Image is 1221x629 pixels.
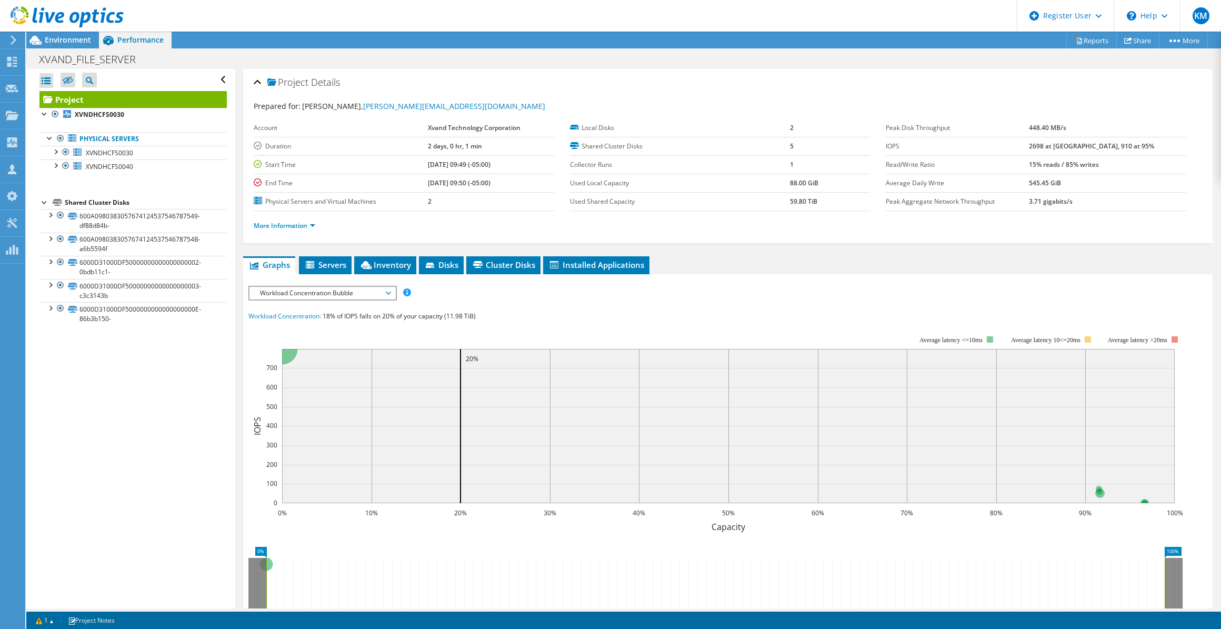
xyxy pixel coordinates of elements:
text: 500 [266,402,277,411]
span: Workload Concentration: [248,312,321,321]
label: Peak Aggregate Network Throughput [886,196,1029,207]
label: Duration [254,141,428,152]
text: 20% [466,354,478,363]
a: 6000D31000DF50000000000000000002-0bdb11c1- [39,256,227,279]
text: 300 [266,441,277,450]
span: [PERSON_NAME], [302,101,545,111]
text: Capacity [712,521,746,533]
text: 600 [266,383,277,392]
a: More Information [254,221,315,230]
tspan: Average latency 10<=20ms [1011,336,1080,344]
span: Graphs [248,259,290,270]
span: Servers [304,259,346,270]
text: 10% [365,508,378,517]
label: Average Daily Write [886,178,1029,188]
span: Disks [424,259,458,270]
a: Physical Servers [39,132,227,146]
a: Share [1116,32,1159,48]
label: Shared Cluster Disks [570,141,790,152]
text: 40% [633,508,645,517]
label: Used Local Capacity [570,178,790,188]
text: Average latency >20ms [1108,336,1167,344]
a: XVNDHCFS0040 [39,159,227,173]
b: 2 [790,123,794,132]
span: Details [311,76,340,88]
text: 200 [266,460,277,469]
label: End Time [254,178,428,188]
span: Project [267,77,308,88]
label: IOPS [886,141,1029,152]
svg: \n [1127,11,1136,21]
a: 1 [28,614,61,627]
b: 88.00 GiB [790,178,818,187]
text: 30% [544,508,556,517]
span: XVNDHCFS0030 [86,148,133,157]
span: KM [1193,7,1209,24]
a: 600A0980383057674124537546787549-df88d84b- [39,209,227,232]
b: 545.45 GiB [1029,178,1061,187]
b: [DATE] 09:50 (-05:00) [428,178,491,187]
span: XVNDHCFS0040 [86,162,133,171]
text: 0 [274,498,277,507]
text: 70% [900,508,913,517]
label: Collector Runs [570,159,790,170]
label: Physical Servers and Virtual Machines [254,196,428,207]
span: Cluster Disks [472,259,535,270]
span: Inventory [359,259,411,270]
text: 90% [1079,508,1092,517]
label: Account [254,123,428,133]
b: [DATE] 09:49 (-05:00) [428,160,491,169]
b: 2698 at [GEOGRAPHIC_DATA], 910 at 95% [1029,142,1154,151]
b: XVNDHCFS0030 [75,110,124,119]
label: Start Time [254,159,428,170]
a: 6000D31000DF50000000000000000003-c3c3143b [39,279,227,302]
b: 448.40 MB/s [1029,123,1066,132]
label: Prepared for: [254,101,301,111]
b: 15% reads / 85% writes [1029,160,1099,169]
tspan: Average latency <=10ms [919,336,983,344]
b: 5 [790,142,794,151]
text: 20% [454,508,467,517]
b: 2 [428,197,432,206]
a: XVNDHCFS0030 [39,146,227,159]
label: Local Disks [570,123,790,133]
a: XVNDHCFS0030 [39,108,227,122]
b: Xvand Technology Corporation [428,123,521,132]
label: Read/Write Ratio [886,159,1029,170]
text: 60% [812,508,824,517]
a: More [1159,32,1208,48]
b: 3.71 gigabits/s [1029,197,1073,206]
span: Workload Concentration Bubble [255,287,390,299]
b: 59.80 TiB [790,197,817,206]
span: Installed Applications [548,259,644,270]
h1: XVAND_FILE_SERVER [34,54,152,65]
text: 100% [1167,508,1183,517]
text: IOPS [252,417,263,435]
text: 400 [266,421,277,430]
a: Reports [1066,32,1117,48]
text: 0% [278,508,287,517]
span: 18% of IOPS falls on 20% of your capacity (11.98 TiB) [323,312,476,321]
b: 2 days, 0 hr, 1 min [428,142,482,151]
text: 80% [990,508,1003,517]
text: 700 [266,363,277,372]
a: Project [39,91,227,108]
a: [PERSON_NAME][EMAIL_ADDRESS][DOMAIN_NAME] [363,101,545,111]
span: Environment [45,35,91,45]
label: Peak Disk Throughput [886,123,1029,133]
b: 1 [790,160,794,169]
label: Used Shared Capacity [570,196,790,207]
span: Performance [117,35,164,45]
a: 600A098038305767412453754678754B-a6b5594f [39,233,227,256]
a: 6000D31000DF5000000000000000000E-86b3b150- [39,302,227,325]
div: Shared Cluster Disks [65,196,227,209]
text: 100 [266,479,277,488]
text: 50% [722,508,735,517]
a: Project Notes [61,614,122,627]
